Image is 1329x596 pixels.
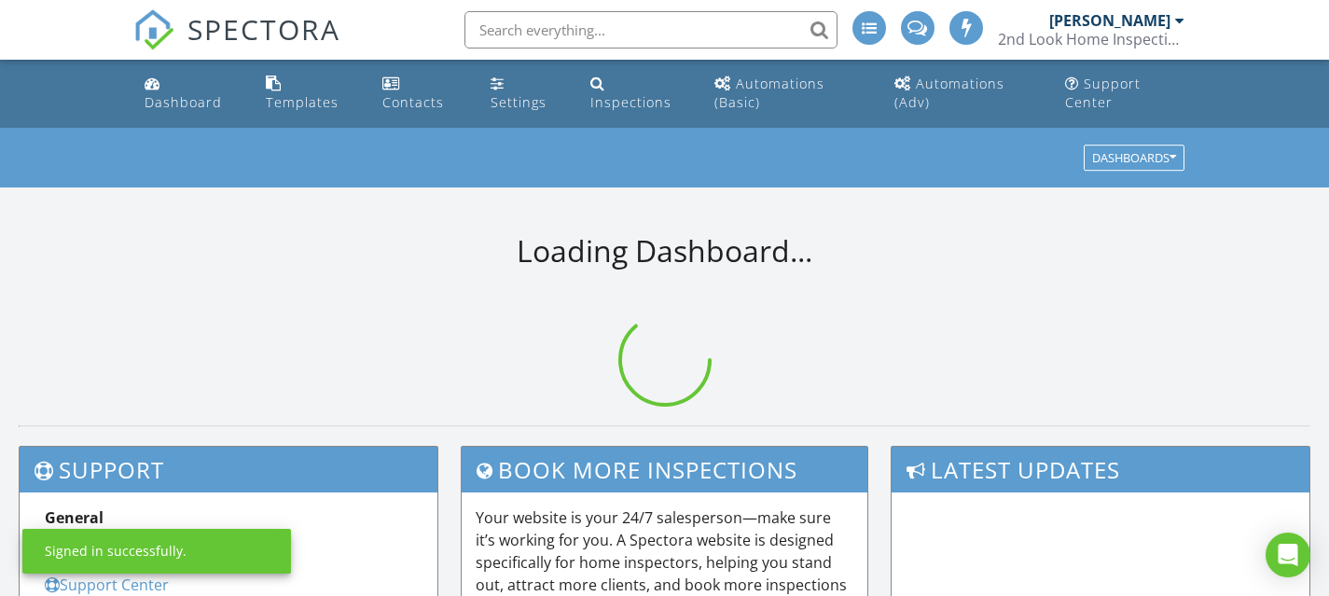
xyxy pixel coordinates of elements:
a: Contacts [375,67,468,120]
a: Inspections [583,67,692,120]
h3: Book More Inspections [462,447,868,492]
h3: Support [20,447,437,492]
div: Support Center [1065,75,1141,111]
a: Automations (Advanced) [887,67,1043,120]
input: Search everything... [464,11,838,49]
a: Settings [483,67,568,120]
div: 2nd Look Home Inspections [998,30,1184,49]
a: Dashboard [137,67,243,120]
img: The Best Home Inspection Software - Spectora [133,9,174,50]
a: Support Center [1058,67,1192,120]
div: Contacts [382,93,444,111]
a: Automations (Basic) [707,67,872,120]
a: SPECTORA [133,25,340,64]
a: Templates [258,67,360,120]
div: Inspections [590,93,671,111]
div: Templates [266,93,339,111]
span: SPECTORA [187,9,340,49]
div: Dashboards [1092,152,1176,165]
div: Automations (Adv) [894,75,1004,111]
h3: Latest Updates [892,447,1309,492]
div: Settings [491,93,547,111]
div: Open Intercom Messenger [1266,533,1310,577]
a: Support Center [45,575,169,595]
div: Signed in successfully. [45,542,187,561]
div: Automations (Basic) [714,75,824,111]
button: Dashboards [1084,146,1184,172]
div: [PERSON_NAME] [1049,11,1170,30]
strong: General [45,507,104,528]
div: Dashboard [145,93,222,111]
